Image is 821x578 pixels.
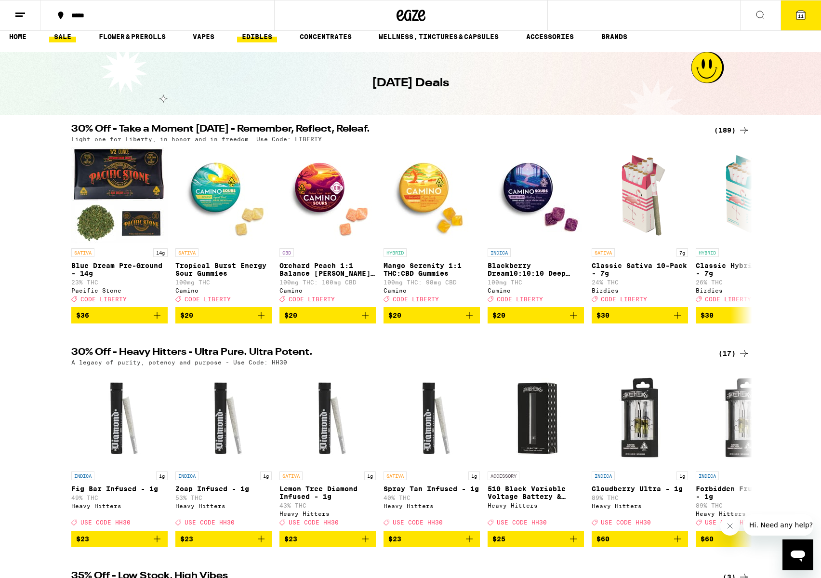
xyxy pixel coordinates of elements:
a: Open page for Classic Sativa 10-Pack - 7g from Birdies [592,147,688,307]
button: Add to bag [175,531,272,547]
p: 7g [676,248,688,257]
iframe: Message from company [743,514,813,536]
p: ACCESSORY [488,471,519,480]
p: 1g [676,471,688,480]
button: Add to bag [696,307,792,323]
span: USE CODE HH30 [705,520,755,526]
p: INDICA [71,471,94,480]
img: Heavy Hitters - Cloudberry Ultra - 1g [592,370,688,467]
a: Open page for Zoap Infused - 1g from Heavy Hitters [175,370,272,530]
img: Camino - Blackberry Dream10:10:10 Deep Sleep Gummies [488,147,584,243]
span: USE CODE HH30 [289,520,339,526]
button: Add to bag [279,531,376,547]
a: Open page for Fig Bar Infused - 1g from Heavy Hitters [71,370,168,530]
button: Add to bag [384,307,480,323]
p: 1g [156,471,168,480]
p: 100mg THC: 100mg CBD [279,279,376,285]
p: Tropical Burst Energy Sour Gummies [175,262,272,277]
p: SATIVA [279,471,303,480]
p: 89% THC [592,495,688,501]
p: INDICA [488,248,511,257]
p: Spray Tan Infused - 1g [384,485,480,493]
p: 100mg THC [488,279,584,285]
h1: [DATE] Deals [372,75,449,92]
p: 14g [153,248,168,257]
span: $23 [180,535,193,543]
a: ACCESSORIES [521,31,579,42]
span: CODE LIBERTY [185,296,231,302]
p: Cloudberry Ultra - 1g [592,485,688,493]
span: $23 [284,535,297,543]
button: Add to bag [592,531,688,547]
a: Open page for Lemon Tree Diamond Infused - 1g from Heavy Hitters [279,370,376,530]
span: $20 [180,311,193,319]
span: $23 [388,535,401,543]
p: 100mg THC: 98mg CBD [384,279,480,285]
a: Open page for Orchard Peach 1:1 Balance Sours Gummies from Camino [279,147,376,307]
a: Open page for Forbidden Fruit Ultra - 1g from Heavy Hitters [696,370,792,530]
p: INDICA [175,471,199,480]
span: CODE LIBERTY [393,296,439,302]
img: Heavy Hitters - Forbidden Fruit Ultra - 1g [696,370,792,467]
p: Classic Sativa 10-Pack - 7g [592,262,688,277]
span: CODE LIBERTY [289,296,335,302]
button: Add to bag [175,307,272,323]
p: Mango Serenity 1:1 THC:CBD Gummies [384,262,480,277]
p: SATIVA [71,248,94,257]
p: 1g [468,471,480,480]
p: Forbidden Fruit Ultra - 1g [696,485,792,500]
a: VAPES [188,31,219,42]
p: 1g [260,471,272,480]
div: Heavy Hitters [279,511,376,517]
span: $60 [701,535,714,543]
div: Camino [175,287,272,294]
span: USE CODE HH30 [80,520,131,526]
a: Open page for Spray Tan Infused - 1g from Heavy Hitters [384,370,480,530]
p: Lemon Tree Diamond Infused - 1g [279,485,376,500]
p: Fig Bar Infused - 1g [71,485,168,493]
p: Light one for Liberty, in honor and in freedom. Use Code: LIBERTY [71,136,322,142]
span: $20 [284,311,297,319]
a: Open page for Blue Dream Pre-Ground - 14g from Pacific Stone [71,147,168,307]
button: Add to bag [488,531,584,547]
button: Add to bag [696,531,792,547]
span: $30 [596,311,609,319]
div: Birdies [696,287,792,294]
span: $20 [492,311,505,319]
div: Heavy Hitters [488,502,584,509]
button: Add to bag [279,307,376,323]
span: USE CODE HH30 [185,520,235,526]
iframe: Button to launch messaging window [782,539,813,570]
span: CODE LIBERTY [601,296,647,302]
a: Open page for Classic Hybrid 10-Pack - 7g from Birdies [696,147,792,307]
span: CODE LIBERTY [497,296,543,302]
p: 24% THC [592,279,688,285]
img: Heavy Hitters - 510 Black Variable Voltage Battery & Charger [488,370,584,467]
a: SALE [49,31,76,42]
p: Orchard Peach 1:1 Balance [PERSON_NAME] Gummies [279,262,376,277]
p: CBD [279,248,294,257]
p: Classic Hybrid 10-Pack - 7g [696,262,792,277]
p: SATIVA [592,248,615,257]
img: Heavy Hitters - Fig Bar Infused - 1g [71,370,168,467]
div: Heavy Hitters [175,503,272,509]
p: HYBRID [696,248,719,257]
a: Open page for Cloudberry Ultra - 1g from Heavy Hitters [592,370,688,530]
p: SATIVA [384,471,407,480]
div: Heavy Hitters [696,511,792,517]
a: BRANDS [596,31,632,42]
p: Zoap Infused - 1g [175,485,272,493]
button: 11 [781,0,821,30]
div: Heavy Hitters [71,503,168,509]
p: A legacy of purity, potency and purpose - Use Code: HH30 [71,359,287,365]
button: Add to bag [71,531,168,547]
img: Birdies - Classic Hybrid 10-Pack - 7g [696,147,792,243]
p: SATIVA [175,248,199,257]
div: Camino [384,287,480,294]
span: CODE LIBERTY [705,296,751,302]
div: Camino [488,287,584,294]
p: 53% THC [175,495,272,501]
p: 26% THC [696,279,792,285]
p: HYBRID [384,248,407,257]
